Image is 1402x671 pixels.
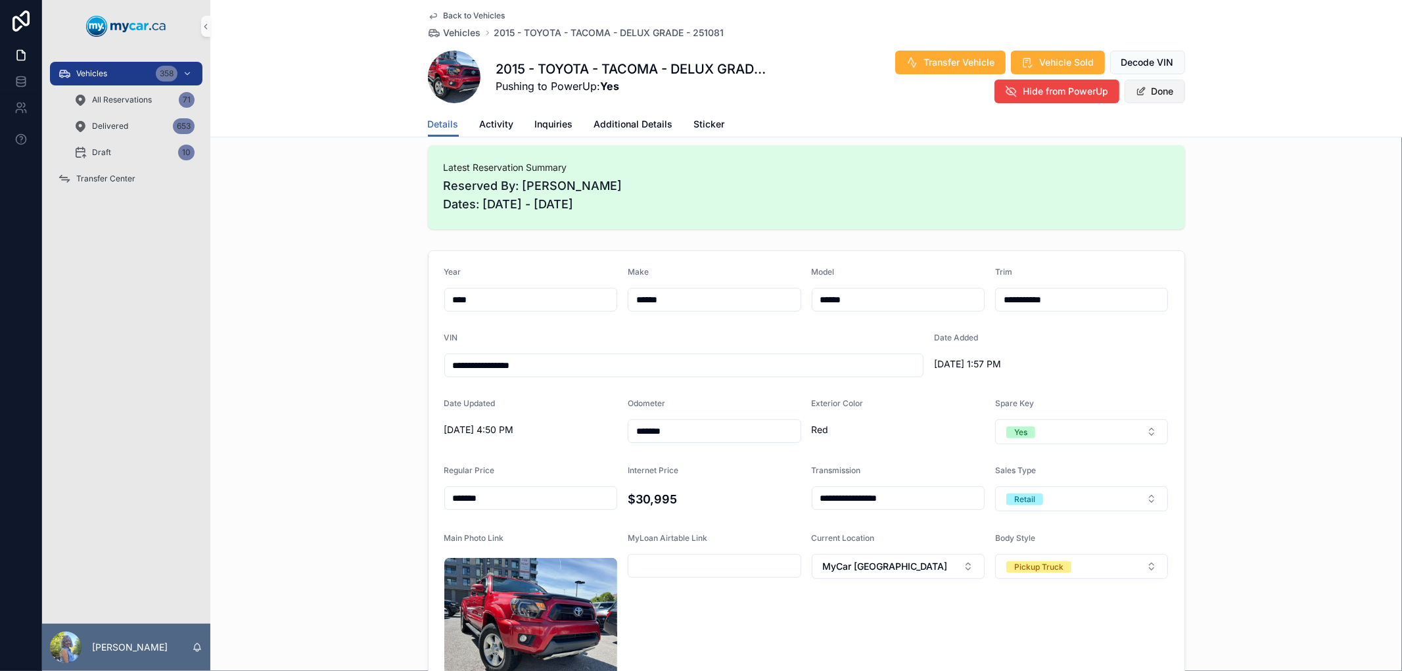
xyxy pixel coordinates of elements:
span: Date Updated [444,398,496,408]
a: Back to Vehicles [428,11,505,21]
span: Sticker [694,118,725,131]
a: Vehicles358 [50,62,202,85]
span: Exterior Color [812,398,864,408]
span: [DATE] 4:50 PM [444,423,618,436]
h4: $30,995 [628,490,801,508]
span: Details [428,118,459,131]
button: Decode VIN [1110,51,1185,74]
span: Draft [92,147,111,158]
span: Internet Price [628,465,678,475]
a: Draft10 [66,141,202,164]
a: Vehicles [428,26,481,39]
span: Additional Details [594,118,673,131]
span: Current Location [812,533,875,543]
button: Transfer Vehicle [895,51,1006,74]
a: Inquiries [535,112,573,139]
div: 653 [173,118,195,134]
span: Vehicles [76,68,107,79]
span: Make [628,267,649,277]
span: Vehicles [444,26,481,39]
button: Vehicle Sold [1011,51,1105,74]
span: MyLoan Airtable Link [628,533,707,543]
span: Transfer Center [76,174,135,184]
div: Pickup Truck [1014,561,1063,573]
span: All Reservations [92,95,152,105]
div: 71 [179,92,195,108]
span: VIN [444,333,458,342]
span: Back to Vehicles [444,11,505,21]
div: Retail [1014,494,1035,505]
a: Details [428,112,459,137]
img: App logo [86,16,166,37]
a: All Reservations71 [66,88,202,112]
span: Decode VIN [1121,56,1174,69]
button: Select Button [995,419,1169,444]
span: Regular Price [444,465,495,475]
span: Pushing to PowerUp: [496,78,766,94]
button: Select Button [995,486,1169,511]
a: Delivered653 [66,114,202,138]
span: Transmission [812,465,861,475]
a: Activity [480,112,514,139]
span: Year [444,267,461,277]
span: MyCar [GEOGRAPHIC_DATA] [823,560,948,573]
div: scrollable content [42,53,210,208]
span: [DATE] 1:57 PM [934,358,1108,371]
span: Body Style [995,533,1035,543]
strong: Yes [601,80,620,93]
h1: 2015 - TOYOTA - TACOMA - DELUX GRADE - 251081 [496,60,766,78]
span: Latest Reservation Summary [444,161,1169,174]
span: Delivered [92,121,128,131]
button: Select Button [812,554,985,579]
button: Done [1125,80,1185,103]
div: 10 [178,145,195,160]
p: [PERSON_NAME] [92,641,168,654]
a: Sticker [694,112,725,139]
span: Main Photo Link [444,533,504,543]
span: Trim [995,267,1012,277]
a: Transfer Center [50,167,202,191]
span: Date Added [934,333,978,342]
span: Reserved By: [PERSON_NAME] Dates: [DATE] - [DATE] [444,177,1169,214]
span: Spare Key [995,398,1034,408]
button: Hide from PowerUp [994,80,1119,103]
span: Vehicle Sold [1040,56,1094,69]
span: Model [812,267,835,277]
span: Hide from PowerUp [1023,85,1109,98]
a: Additional Details [594,112,673,139]
span: Odometer [628,398,665,408]
a: 2015 - TOYOTA - TACOMA - DELUX GRADE - 251081 [494,26,724,39]
span: Red [812,423,985,436]
span: Transfer Vehicle [924,56,995,69]
span: Activity [480,118,514,131]
button: Select Button [995,554,1169,579]
div: Yes [1014,427,1027,438]
div: 358 [156,66,177,81]
span: Sales Type [995,465,1036,475]
span: Inquiries [535,118,573,131]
